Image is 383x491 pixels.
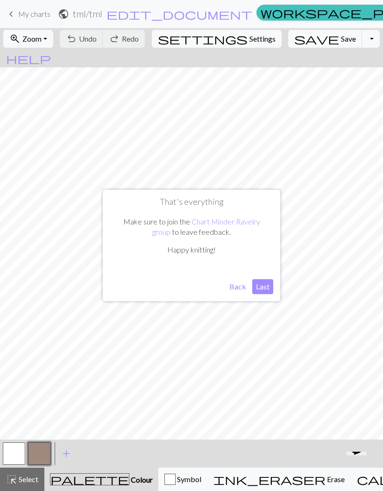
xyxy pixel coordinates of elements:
[58,7,69,21] span: public
[158,32,248,45] span: settings
[9,32,21,45] span: zoom_in
[158,33,248,44] i: Settings
[22,34,42,43] span: Zoom
[73,8,102,19] h2: tml / tml
[50,473,129,486] span: palette
[6,52,51,65] span: help
[288,30,362,48] button: Save
[342,452,374,482] iframe: chat widget
[61,447,72,460] span: add
[326,475,345,484] span: Erase
[114,245,269,255] p: Happy knitting!
[6,473,17,486] span: highlight_alt
[110,197,273,207] h1: That's everything
[3,30,53,48] button: Zoom
[152,217,260,236] a: Chart Minder Ravelry group
[294,32,339,45] span: save
[129,475,153,484] span: Colour
[106,7,252,21] span: edit_document
[207,468,351,491] button: Erase
[341,34,356,43] span: Save
[152,30,282,48] button: SettingsSettings
[103,190,280,301] div: That's everything
[6,7,17,21] span: keyboard_arrow_left
[226,279,250,294] button: Back
[176,475,201,484] span: Symbol
[114,217,269,238] p: Make sure to join the to leave feedback.
[158,468,207,491] button: Symbol
[18,9,50,18] span: My charts
[6,6,50,22] a: My charts
[252,279,273,294] button: Last
[213,473,326,486] span: ink_eraser
[44,468,158,491] button: Colour
[17,475,38,484] span: Select
[249,33,276,44] span: Settings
